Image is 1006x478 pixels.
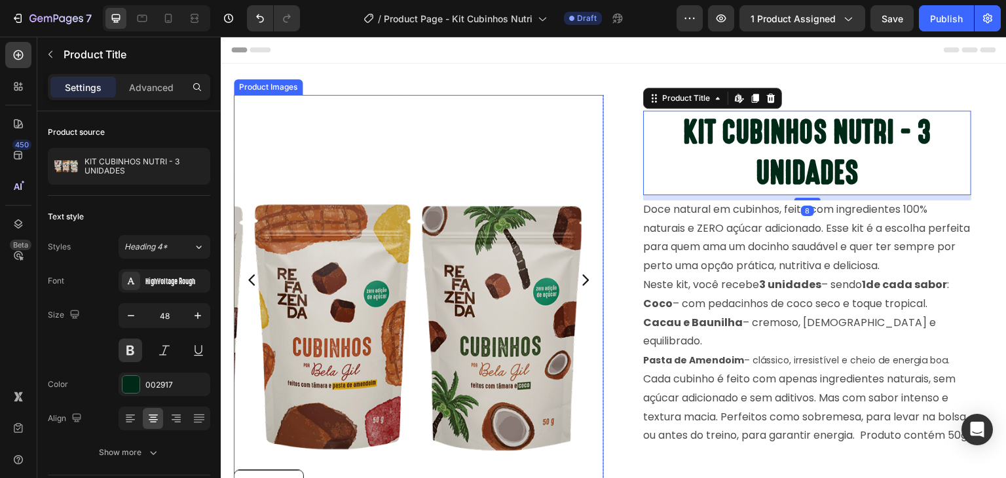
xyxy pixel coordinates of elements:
[10,240,31,250] div: Beta
[48,378,68,390] div: Color
[580,169,593,179] div: 8
[12,139,31,150] div: 450
[577,12,597,24] span: Draft
[64,46,205,62] p: Product Title
[221,37,1006,478] iframe: Design area
[422,240,729,331] p: Neste kit, você recebe – sendo : – com pedacinhos de coco seco e toque tropical. – cremoso, [DEMO...
[48,306,83,324] div: Size
[434,440,487,464] div: R$ 0,00
[384,12,532,26] span: Product Page - Kit Cubinhos Nutri
[422,335,749,406] p: Cada cubinho é feito com apenas ingredientes naturais, sem açúcar adicionado e sem aditivos. Mas ...
[378,12,381,26] span: /
[523,317,729,330] span: – clássico, irresistível e cheio de energia boa.
[48,126,105,138] div: Product source
[882,13,903,24] span: Save
[357,236,373,251] button: Carousel Next Arrow
[422,259,452,274] strong: Coco
[65,81,102,94] p: Settings
[870,5,914,31] button: Save
[124,241,168,253] span: Heading 4*
[930,12,963,26] div: Publish
[99,446,160,459] div: Show more
[919,5,974,31] button: Publish
[86,10,92,26] p: 7
[247,5,300,31] div: Undo/Redo
[645,240,726,255] strong: de cada sabor
[119,235,210,259] button: Heading 4*
[422,317,523,330] strong: Pasta de Amendoim
[48,410,84,428] div: Align
[751,12,836,26] span: 1 product assigned
[129,81,174,94] p: Advanced
[5,5,98,31] button: 7
[84,157,205,175] p: KIT CUBINHOS NUTRI - 3 UNIDADES
[145,276,207,287] div: HighVoltage Rough
[538,240,601,255] strong: 3 unidades
[422,74,751,158] h1: KIT CUBINHOS NUTRI - 3 UNIDADES
[48,275,64,287] div: Font
[145,379,207,391] div: 002917
[48,441,210,464] button: Show more
[48,241,71,253] div: Styles
[48,211,84,223] div: Text style
[961,414,993,445] div: Open Intercom Messenger
[422,165,749,236] p: Doce natural em cubinhos, feito com ingredientes 100% naturais e ZERO açúcar adicionado. Esse kit...
[422,278,522,293] strong: Cacau e Baunilha
[53,153,79,179] img: product feature img
[739,5,865,31] button: 1 product assigned
[641,240,645,255] strong: 1
[439,56,492,67] div: Product Title
[16,45,79,56] div: Product Images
